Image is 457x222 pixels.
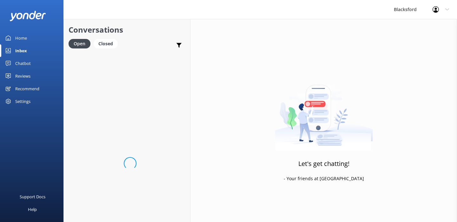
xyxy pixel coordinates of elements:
[15,95,30,108] div: Settings
[94,40,121,47] a: Closed
[69,24,185,36] h2: Conversations
[10,11,46,21] img: yonder-white-logo.png
[15,70,30,82] div: Reviews
[15,82,39,95] div: Recommend
[28,203,37,216] div: Help
[275,72,373,151] img: artwork of a man stealing a conversation from at giant smartphone
[15,32,27,44] div: Home
[69,40,94,47] a: Open
[15,57,31,70] div: Chatbot
[69,39,90,48] div: Open
[20,190,45,203] div: Support Docs
[15,44,27,57] div: Inbox
[298,159,349,169] h3: Let's get chatting!
[94,39,118,48] div: Closed
[284,175,364,182] p: - Your friends at [GEOGRAPHIC_DATA]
